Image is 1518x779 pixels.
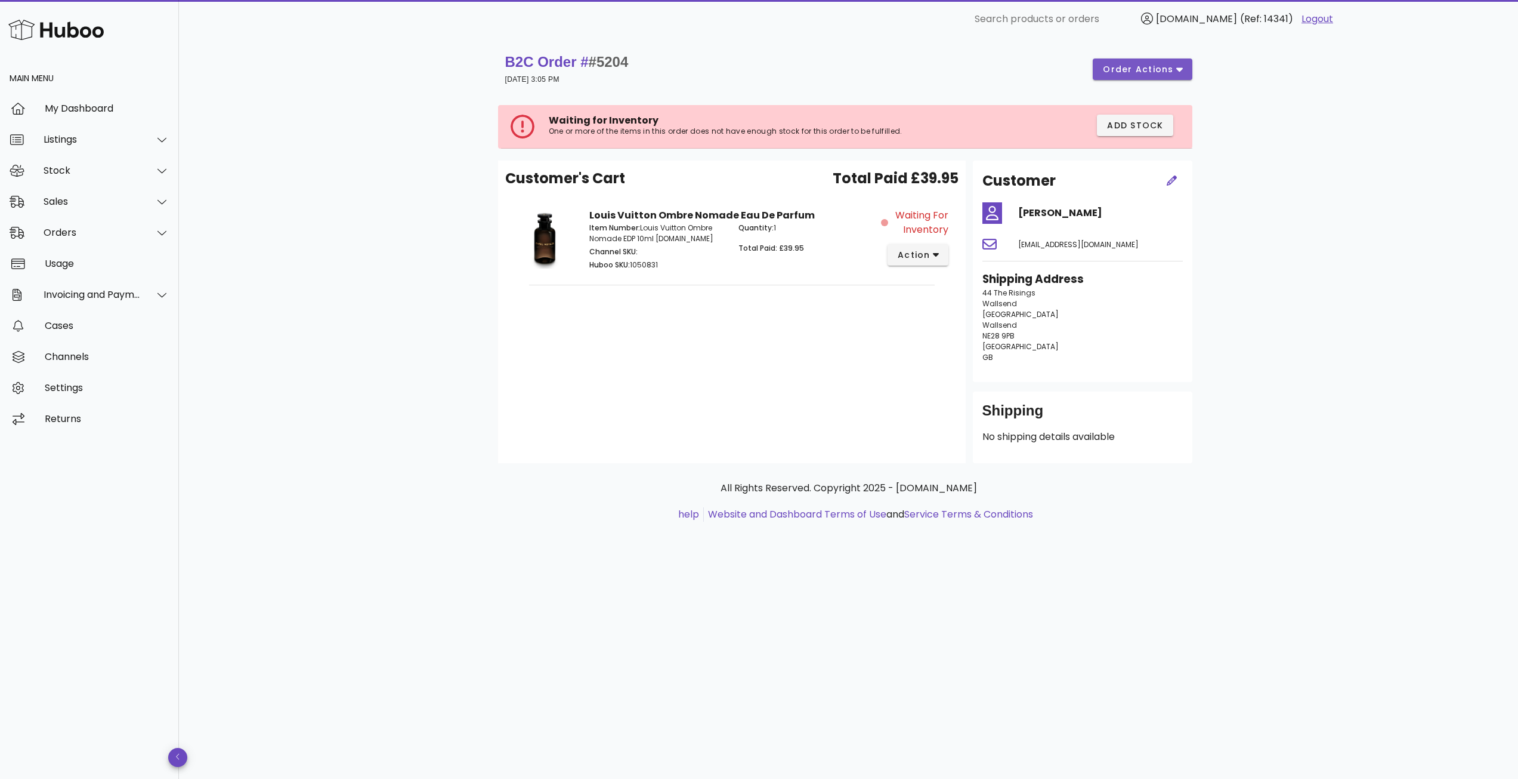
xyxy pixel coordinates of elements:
[833,168,959,189] span: Total Paid £39.95
[505,54,629,70] strong: B2C Order #
[44,165,141,176] div: Stock
[589,208,815,222] strong: Louis Vuitton Ombre Nomade Eau De Parfum
[1093,58,1192,80] button: order actions
[45,103,169,114] div: My Dashboard
[8,17,104,42] img: Huboo Logo
[549,127,970,136] p: One or more of the items in this order does not have enough stock for this order to be fulfilled.
[45,351,169,362] div: Channels
[45,320,169,331] div: Cases
[888,244,949,266] button: action
[589,223,725,244] p: Louis Vuitton Ombre Nomade EDP 10ml [DOMAIN_NAME]
[738,223,874,233] p: 1
[982,271,1183,288] h3: Shipping Address
[738,223,774,233] span: Quantity:
[982,309,1059,319] span: [GEOGRAPHIC_DATA]
[982,331,1015,341] span: NE28 9PB
[505,168,625,189] span: Customer's Cart
[708,507,886,521] a: Website and Dashboard Terms of Use
[982,341,1059,352] span: [GEOGRAPHIC_DATA]
[1240,12,1293,26] span: (Ref: 14341)
[1301,12,1333,26] a: Logout
[589,260,725,270] p: 1050831
[1106,119,1164,132] span: Add Stock
[45,382,169,393] div: Settings
[44,134,141,145] div: Listings
[982,298,1017,309] span: Wallsend
[891,208,948,237] span: Waiting for Inventory
[1018,206,1183,220] h4: [PERSON_NAME]
[1102,63,1174,76] span: order actions
[904,507,1033,521] a: Service Terms & Conditions
[982,288,1035,298] span: 44 The Risings
[549,113,658,127] span: Waiting for Inventory
[44,227,141,238] div: Orders
[704,507,1033,522] li: and
[738,243,804,253] span: Total Paid: £39.95
[982,352,993,362] span: GB
[982,401,1183,430] div: Shipping
[44,289,141,300] div: Invoicing and Payments
[982,170,1056,192] h2: Customer
[505,75,559,84] small: [DATE] 3:05 PM
[589,223,640,233] span: Item Number:
[982,320,1017,330] span: Wallsend
[44,196,141,207] div: Sales
[1018,239,1139,250] span: [EMAIL_ADDRESS][DOMAIN_NAME]
[589,247,638,257] span: Channel SKU:
[897,249,930,261] span: action
[515,208,575,269] img: Product Image
[45,258,169,269] div: Usage
[1156,12,1237,26] span: [DOMAIN_NAME]
[508,481,1190,495] p: All Rights Reserved. Copyright 2025 - [DOMAIN_NAME]
[589,54,629,70] span: #5204
[589,260,630,270] span: Huboo SKU:
[1097,115,1173,136] button: Add Stock
[45,413,169,424] div: Returns
[982,430,1183,444] p: No shipping details available
[678,507,699,521] a: help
